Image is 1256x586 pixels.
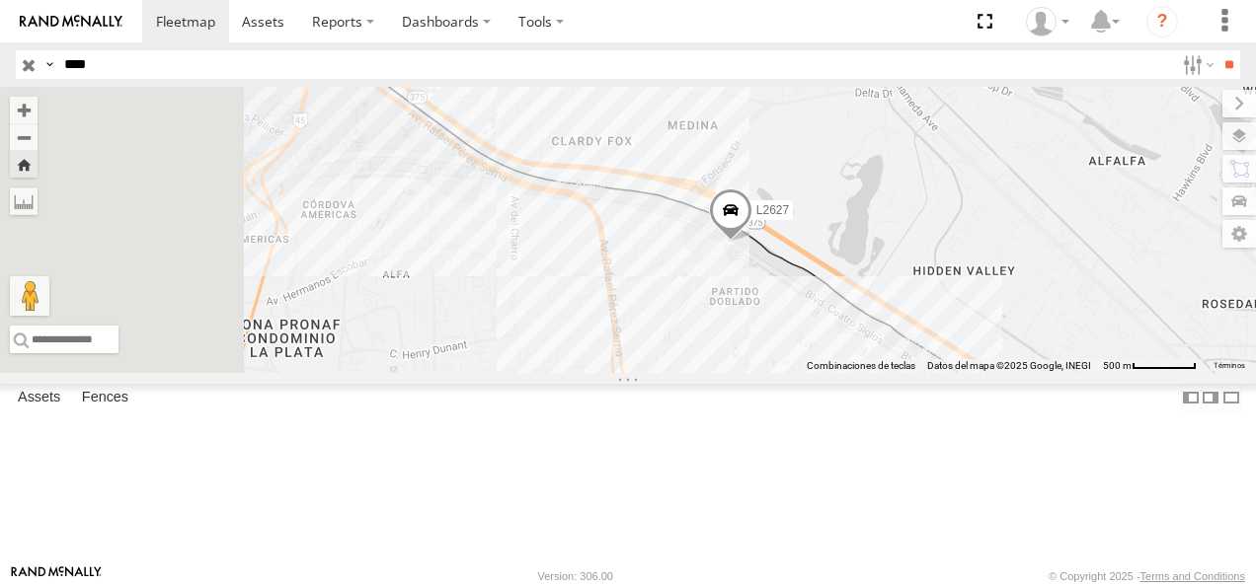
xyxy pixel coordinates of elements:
[1175,50,1217,79] label: Search Filter Options
[41,50,57,79] label: Search Query
[1019,7,1076,37] div: antonio fernandez
[10,151,38,178] button: Zoom Home
[1097,359,1203,373] button: Escala del mapa: 500 m por 62 píxeles
[807,359,915,373] button: Combinaciones de teclas
[1103,360,1132,371] span: 500 m
[1221,384,1241,412] label: Hide Summary Table
[72,384,138,411] label: Fences
[11,566,102,586] a: Visit our Website
[1181,384,1201,412] label: Dock Summary Table to the Left
[756,203,789,217] span: L2627
[10,97,38,123] button: Zoom in
[1222,220,1256,248] label: Map Settings
[538,570,613,582] div: Version: 306.00
[10,187,38,215] label: Measure
[20,15,122,29] img: rand-logo.svg
[8,384,70,411] label: Assets
[1201,384,1220,412] label: Dock Summary Table to the Right
[1146,6,1178,37] i: ?
[1049,570,1245,582] div: © Copyright 2025 -
[1214,362,1245,370] a: Términos (se abre en una nueva pestaña)
[927,360,1091,371] span: Datos del mapa ©2025 Google, INEGI
[1140,570,1245,582] a: Terms and Conditions
[10,123,38,151] button: Zoom out
[10,276,49,316] button: Arrastra al hombrecito al mapa para abrir Street View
